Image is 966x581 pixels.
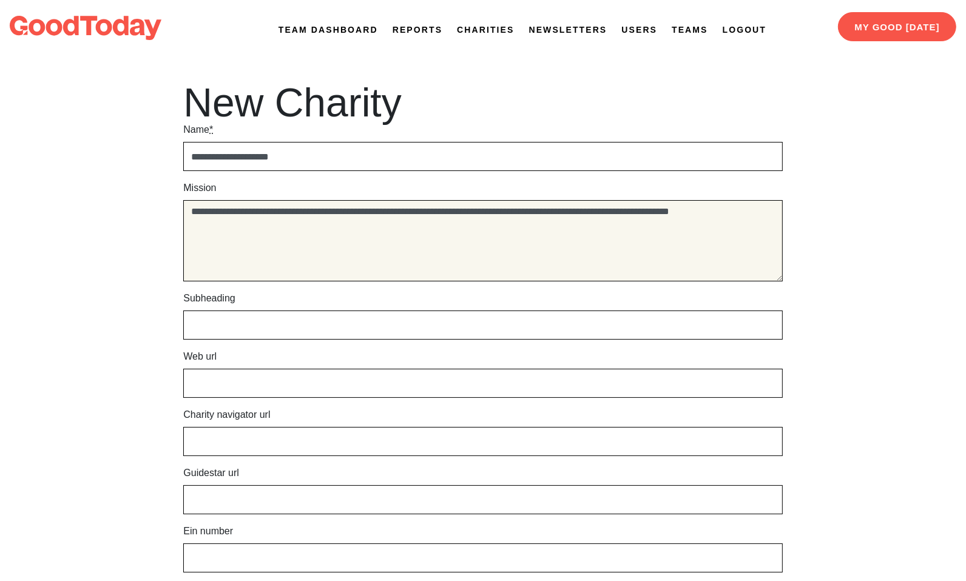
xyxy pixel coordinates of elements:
[183,349,217,364] label: Web url
[279,24,378,36] a: Team Dashboard
[10,16,161,40] img: logo-dark-da6b47b19159aada33782b937e4e11ca563a98e0ec6b0b8896e274de7198bfd4.svg
[529,24,607,36] a: Newsletters
[183,466,239,480] label: Guidestar url
[723,24,766,36] a: Logout
[457,24,514,36] a: Charities
[183,123,213,137] label: Name
[183,181,216,195] label: Mission
[672,24,708,36] a: Teams
[183,291,235,306] label: Subheading
[838,12,956,41] a: My Good [DATE]
[183,524,233,539] label: Ein number
[209,124,213,135] abbr: required
[183,408,270,422] label: Charity navigator url
[393,24,442,36] a: Reports
[183,82,782,123] h1: New Charity
[621,24,657,36] a: Users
